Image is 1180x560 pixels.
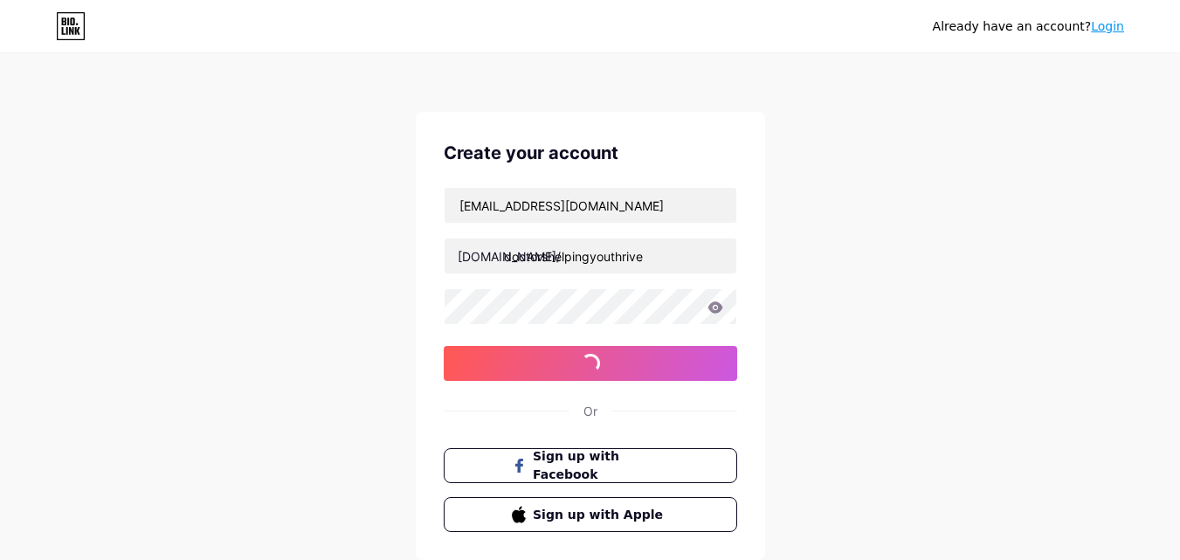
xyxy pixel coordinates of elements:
a: Login [1091,19,1124,33]
div: Already have an account? [933,17,1124,36]
span: sign up with email [512,356,668,371]
div: Or [583,402,597,420]
button: Sign up with Facebook [444,448,737,483]
span: Sign up with Facebook [533,447,668,484]
span: Sign up with Apple [533,506,668,524]
input: Email [445,188,736,223]
button: Sign up with Apple [444,497,737,532]
div: [DOMAIN_NAME]/ [458,247,561,266]
div: Create your account [444,140,737,166]
input: username [445,239,736,273]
